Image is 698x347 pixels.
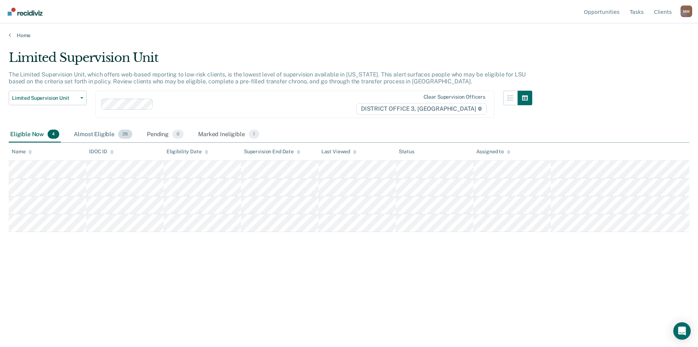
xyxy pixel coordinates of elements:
[321,149,357,155] div: Last Viewed
[48,130,59,139] span: 4
[673,322,691,340] div: Open Intercom Messenger
[172,130,184,139] span: 0
[356,103,487,115] span: DISTRICT OFFICE 3, [GEOGRAPHIC_DATA]
[118,130,132,139] span: 26
[9,91,87,105] button: Limited Supervision Unit
[9,71,526,85] p: The Limited Supervision Unit, which offers web-based reporting to low-risk clients, is the lowest...
[9,32,689,39] a: Home
[681,5,692,17] button: Profile dropdown button
[89,149,114,155] div: IDOC ID
[399,149,414,155] div: Status
[167,149,208,155] div: Eligibility Date
[8,8,43,16] img: Recidiviz
[9,50,532,71] div: Limited Supervision Unit
[476,149,510,155] div: Assigned to
[72,127,134,143] div: Almost Eligible26
[9,127,61,143] div: Eligible Now4
[12,95,77,101] span: Limited Supervision Unit
[197,127,261,143] div: Marked Ineligible1
[249,130,259,139] span: 1
[244,149,300,155] div: Supervision End Date
[681,5,692,17] div: M M
[145,127,185,143] div: Pending0
[424,94,485,100] div: Clear supervision officers
[12,149,32,155] div: Name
